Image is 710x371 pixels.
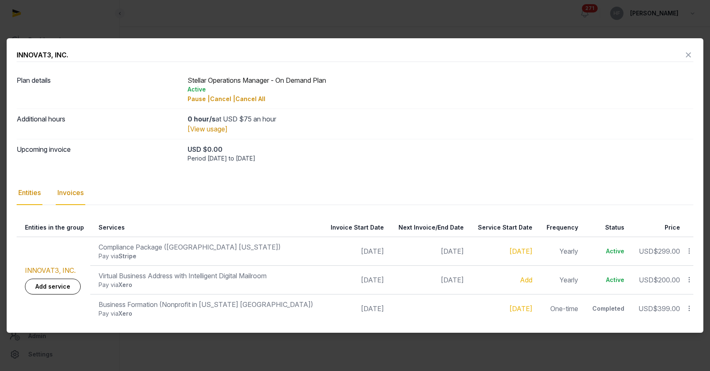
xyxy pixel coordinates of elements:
[322,237,389,266] td: [DATE]
[537,294,583,323] td: One-time
[119,281,132,288] span: Xero
[210,95,235,102] span: Cancel |
[25,266,76,275] a: INNOVAT3, INC.
[591,276,624,284] div: Active
[322,218,389,237] th: Invoice Start Date
[99,299,317,309] div: Business Formation (Nonprofit in [US_STATE] [GEOGRAPHIC_DATA])
[322,294,389,323] td: [DATE]
[537,218,583,237] th: Frequency
[188,144,693,154] div: USD $0.00
[119,310,132,317] span: Xero
[119,252,136,260] span: Stripe
[99,281,317,289] div: Pay via
[653,276,680,284] span: $200.00
[188,154,693,163] div: Period [DATE] to [DATE]
[17,181,693,205] nav: Tabs
[639,276,653,284] span: USD
[99,242,317,252] div: Compliance Package ([GEOGRAPHIC_DATA] [US_STATE])
[17,218,90,237] th: Entities in the group
[17,114,181,134] dt: Additional hours
[188,114,693,124] div: at USD $75 an hour
[99,252,317,260] div: Pay via
[188,125,228,133] a: [View usage]
[188,95,210,102] span: Pause |
[441,247,464,255] span: [DATE]
[188,115,215,123] strong: 0 hour/s
[469,218,537,237] th: Service Start Date
[591,247,624,255] div: Active
[653,247,680,255] span: $299.00
[639,247,653,255] span: USD
[591,304,624,313] div: Completed
[25,279,81,294] a: Add service
[537,237,583,266] td: Yearly
[322,266,389,294] td: [DATE]
[389,218,469,237] th: Next Invoice/End Date
[583,218,629,237] th: Status
[17,144,181,163] dt: Upcoming invoice
[510,247,532,255] a: [DATE]
[99,271,317,281] div: Virtual Business Address with Intelligent Digital Mailroom
[653,304,680,313] span: $399.00
[17,50,68,60] div: INNOVAT3, INC.
[629,218,685,237] th: Price
[17,181,42,205] div: Entities
[638,304,653,313] span: USD
[188,75,693,104] div: Stellar Operations Manager - On Demand Plan
[235,95,265,102] span: Cancel All
[90,218,322,237] th: Services
[441,276,464,284] span: [DATE]
[17,75,181,104] dt: Plan details
[56,181,85,205] div: Invoices
[537,266,583,294] td: Yearly
[510,304,532,313] a: [DATE]
[520,276,532,284] a: Add
[188,85,693,94] div: Active
[99,309,317,318] div: Pay via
